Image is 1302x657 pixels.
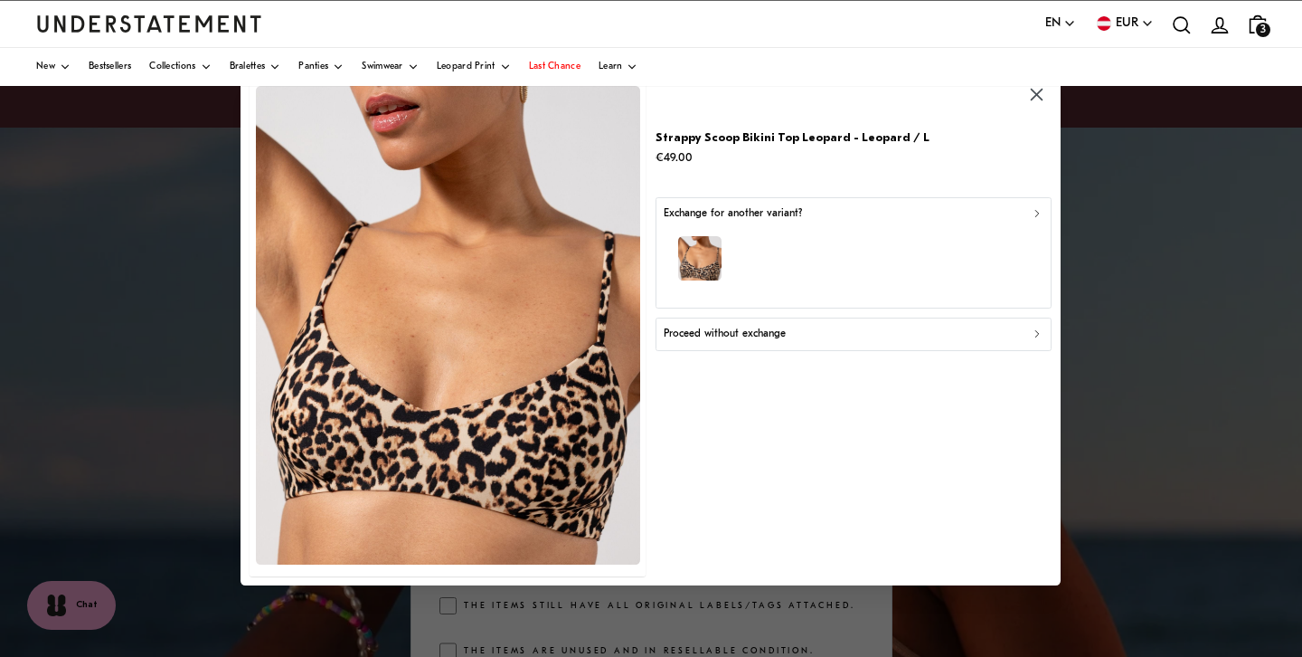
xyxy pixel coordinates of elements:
span: Collections [149,62,195,71]
span: Learn [599,62,623,71]
a: Bestsellers [89,48,131,86]
span: Bestsellers [89,62,131,71]
a: Last Chance [529,48,580,86]
span: 3 [1256,23,1270,37]
a: 3 [1239,5,1277,43]
span: Leopard Print [437,62,495,71]
span: EUR [1116,14,1138,33]
a: New [36,48,71,86]
img: LEPS-BRA-110-1.jpg [256,86,640,565]
span: Swimwear [362,62,402,71]
a: Learn [599,48,638,86]
button: EN [1045,14,1076,33]
p: Strappy Scoop Bikini Top Leopard - Leopard / L [656,129,929,148]
button: Proceed without exchange [656,319,1052,351]
a: Understatement Homepage [36,15,262,32]
span: Last Chance [529,62,580,71]
span: Bralettes [230,62,266,71]
span: New [36,62,55,71]
p: Proceed without exchange [664,327,786,344]
p: €49.00 [656,148,929,167]
a: Swimwear [362,48,418,86]
a: Collections [149,48,211,86]
img: model-name=Rebecca|model-size=M [678,237,722,281]
button: EUR [1094,14,1154,33]
a: Bralettes [230,48,281,86]
button: Exchange for another variant?model-name=Rebecca|model-size=M [656,197,1052,309]
span: Panties [298,62,328,71]
a: Panties [298,48,344,86]
span: EN [1045,14,1061,33]
a: Leopard Print [437,48,511,86]
p: Exchange for another variant? [664,205,802,223]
